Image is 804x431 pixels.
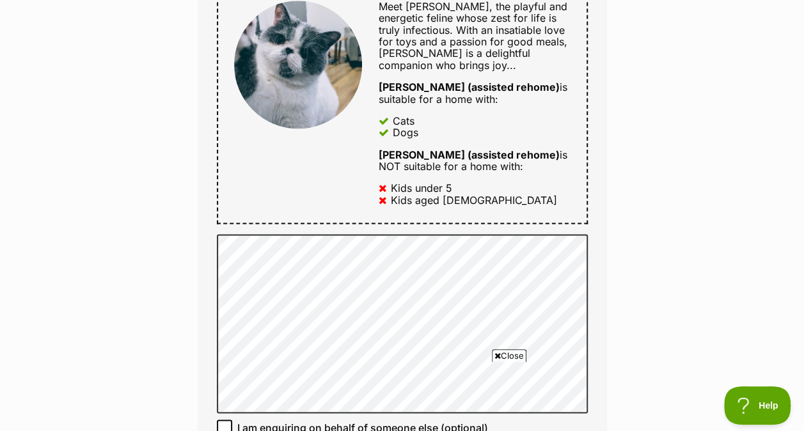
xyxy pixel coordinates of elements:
[393,127,418,138] div: Dogs
[724,386,791,425] iframe: Help Scout Beacon - Open
[234,1,362,129] img: Ollie (assisted rehome)
[492,349,526,362] span: Close
[92,367,713,425] iframe: Advertisement
[379,81,560,93] strong: [PERSON_NAME] (assisted rehome)
[393,115,414,127] div: Cats
[379,148,560,161] strong: [PERSON_NAME] (assisted rehome)
[391,182,452,194] div: Kids under 5
[379,149,570,173] div: is NOT suitable for a home with:
[391,194,557,206] div: Kids aged [DEMOGRAPHIC_DATA]
[379,81,570,105] div: is suitable for a home with:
